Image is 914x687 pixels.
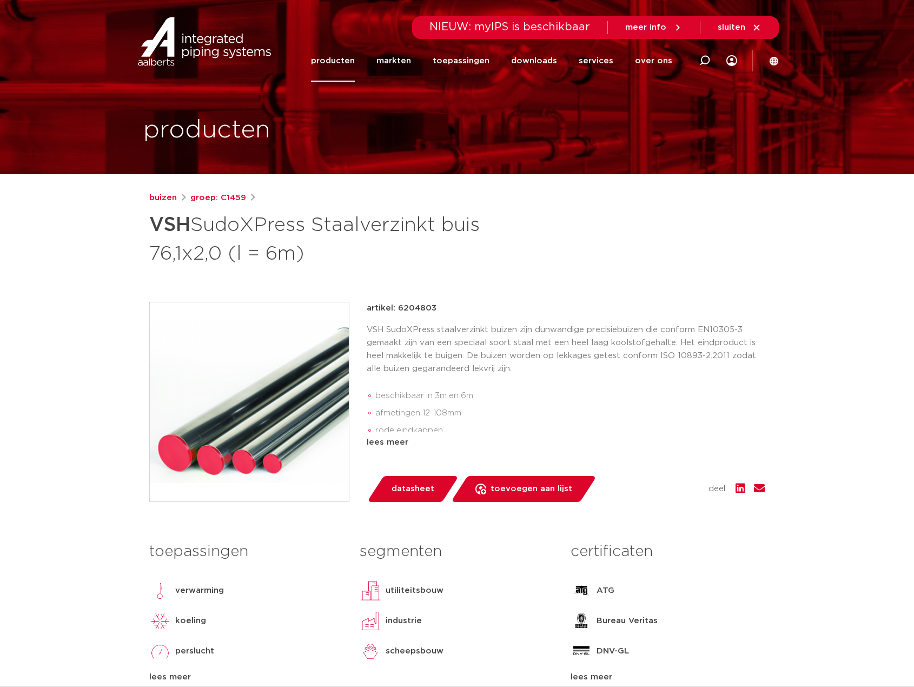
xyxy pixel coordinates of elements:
a: downloads [511,40,557,82]
li: rode eindkappen [375,422,765,439]
a: producten [311,40,355,82]
img: koeling [149,610,171,632]
span: datasheet [392,480,434,498]
span: toevoegen aan lijst [491,480,572,498]
h3: segmenten [360,541,554,563]
p: perslucht [175,645,214,658]
p: koeling [175,615,206,627]
img: industrie [360,610,381,632]
img: Product Image for VSH SudoXPress Staalverzinkt buis 76,1x2,0 (l = 6m) [150,302,349,501]
p: ATG [597,584,614,597]
a: toepassingen [433,40,489,82]
a: groep: C1459 [190,191,246,204]
nav: Menu [311,40,672,82]
div: my IPS [726,49,737,72]
a: services [579,40,613,82]
p: VSH SudoXPress staalverzinkt buizen zijn dunwandige precisiebuizen die conform EN10305-3 gemaakt ... [367,323,765,375]
p: artikel: 6204803 [367,302,436,315]
p: Bureau Veritas [597,615,658,627]
h3: toepassingen [149,541,343,563]
h1: SudoXPress Staalverzinkt buis 76,1x2,0 (l = 6m) [149,209,555,267]
h1: producten [143,113,270,148]
li: afmetingen 12-108mm [375,405,765,422]
a: sluiten [718,23,761,32]
img: perslucht [149,640,171,662]
span: deel: [708,483,727,496]
img: verwarming [149,580,171,602]
div: lees meer [149,671,343,684]
img: DNV-GL [571,640,592,662]
span: sluiten [718,23,745,31]
h3: certificaten [571,541,765,563]
img: utiliteitsbouw [360,580,381,602]
strong: VSH [149,215,190,235]
div: lees meer [367,436,765,449]
img: Bureau Veritas [571,610,592,632]
a: markten [376,40,411,82]
p: utiliteitsbouw [386,584,443,597]
p: scheepsbouw [386,645,443,658]
img: scheepsbouw [360,640,381,662]
p: verwarming [175,584,224,597]
span: NIEUW: myIPS is beschikbaar [429,22,590,32]
a: over ons [635,40,672,82]
p: industrie [386,615,422,627]
a: meer info [625,23,683,32]
a: datasheet [367,476,459,502]
span: meer info [625,23,666,31]
li: beschikbaar in 3m en 6m [375,387,765,405]
p: DNV-GL [597,645,629,658]
a: buizen [149,191,177,204]
img: ATG [571,580,592,602]
div: lees meer [571,671,765,684]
